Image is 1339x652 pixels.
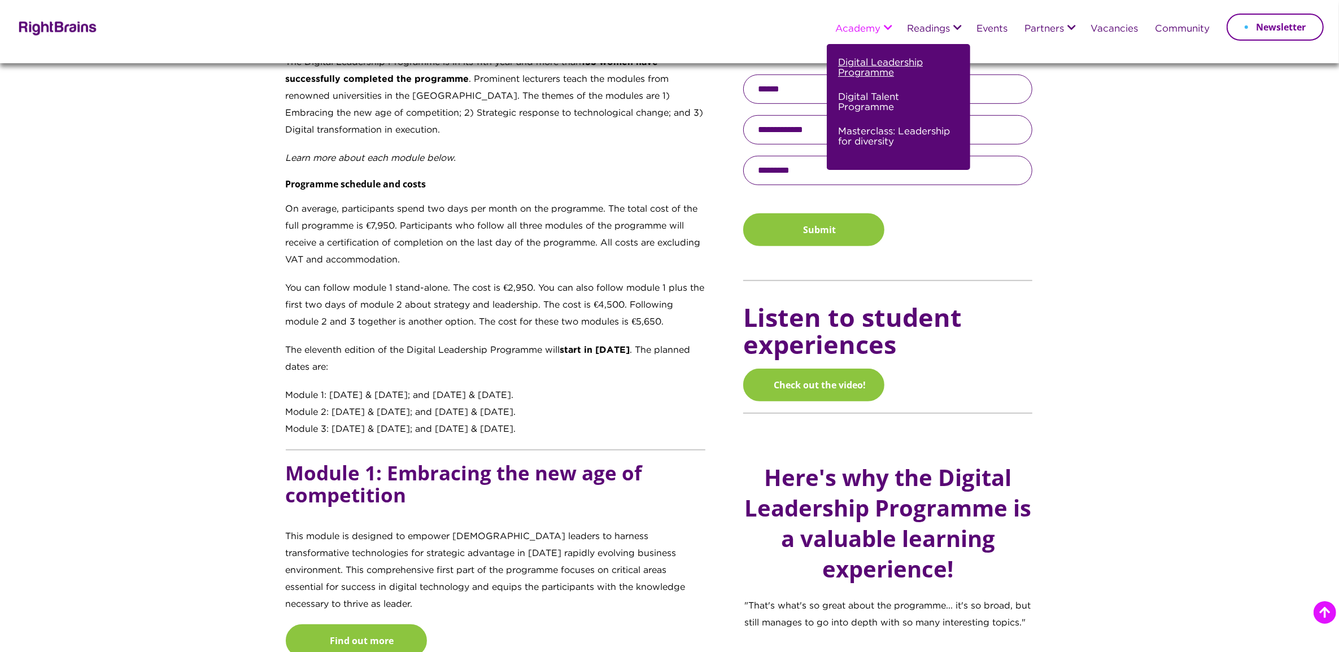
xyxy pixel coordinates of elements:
[743,369,884,401] a: Check out the video!
[286,404,706,421] div: Module 2: [DATE] & [DATE]; and [DATE] & [DATE].
[15,19,97,36] img: Rightbrains
[838,124,956,159] a: Masterclass: Leadership for diversity
[743,213,884,246] button: Submit
[1091,24,1138,34] a: Vacancies
[744,462,1032,584] h2: Here's why the Digital Leadership Programme is a valuable learning experience!
[286,54,706,150] p: The Digital Leadership Programme is in its 11th year and more than . Prominent lecturers teach th...
[286,528,706,624] p: This module is designed to empower [DEMOGRAPHIC_DATA] leaders to harness transformative technolog...
[286,154,456,163] em: Learn more about each module below.
[286,462,706,528] h5: Module 1: Embracing the new age of competition
[838,90,956,124] a: Digital Talent Programme
[286,280,706,342] p: You can follow module 1 stand-alone. The cost is €2,950. You can also follow module 1 plus the fi...
[286,201,706,280] p: On average, participants spend two days per month on the programme. The total cost of the full pr...
[835,24,880,34] a: Academy
[743,292,1032,369] h4: Listen to student experiences
[560,346,630,355] strong: start in [DATE]
[286,58,658,84] strong: 135 women have successfully completed the programme
[1024,24,1064,34] a: Partners
[286,421,706,438] div: Module 3: [DATE] & [DATE]; and [DATE] & [DATE].
[286,387,706,404] div: Module 1: [DATE] & [DATE]; and [DATE] & [DATE].
[286,342,706,387] p: The eleventh edition of the Digital Leadership Programme will . The planned dates are:
[1155,24,1210,34] a: Community
[976,24,1007,34] a: Events
[286,178,706,201] h6: Programme schedule and costs
[1227,14,1324,41] a: Newsletter
[907,24,950,34] a: Readings
[838,55,956,90] a: Digital Leadership Programme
